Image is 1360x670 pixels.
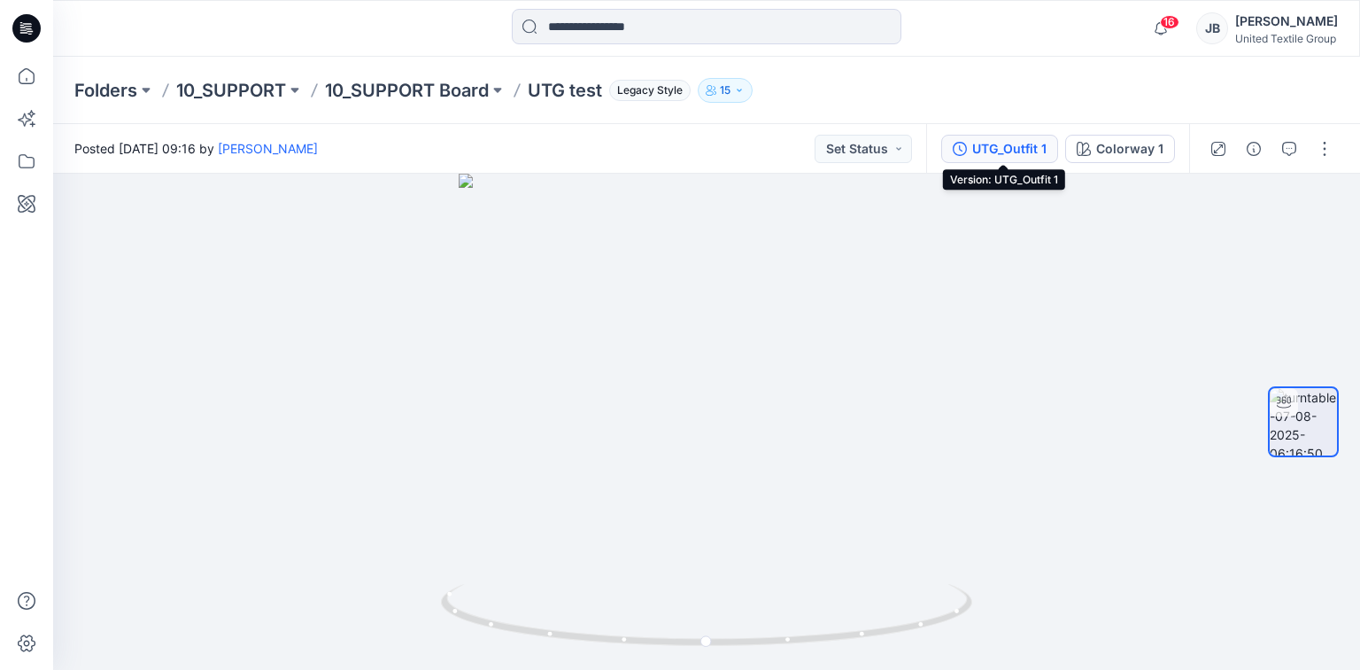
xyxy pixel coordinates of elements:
[1240,135,1268,163] button: Details
[218,141,318,156] a: [PERSON_NAME]
[972,139,1047,159] div: UTG_Outfit 1
[609,80,691,101] span: Legacy Style
[74,78,137,103] a: Folders
[1235,32,1338,45] div: United Textile Group
[720,81,730,100] p: 15
[698,78,753,103] button: 15
[325,78,489,103] a: 10_SUPPORT Board
[528,78,602,103] p: UTG test
[1196,12,1228,44] div: JB
[1270,388,1337,456] img: turntable-07-08-2025-06:16:50
[1096,139,1163,159] div: Colorway 1
[74,139,318,158] span: Posted [DATE] 09:16 by
[1160,15,1179,29] span: 16
[1235,11,1338,32] div: [PERSON_NAME]
[602,78,691,103] button: Legacy Style
[1065,135,1175,163] button: Colorway 1
[176,78,286,103] a: 10_SUPPORT
[941,135,1058,163] button: UTG_Outfit 1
